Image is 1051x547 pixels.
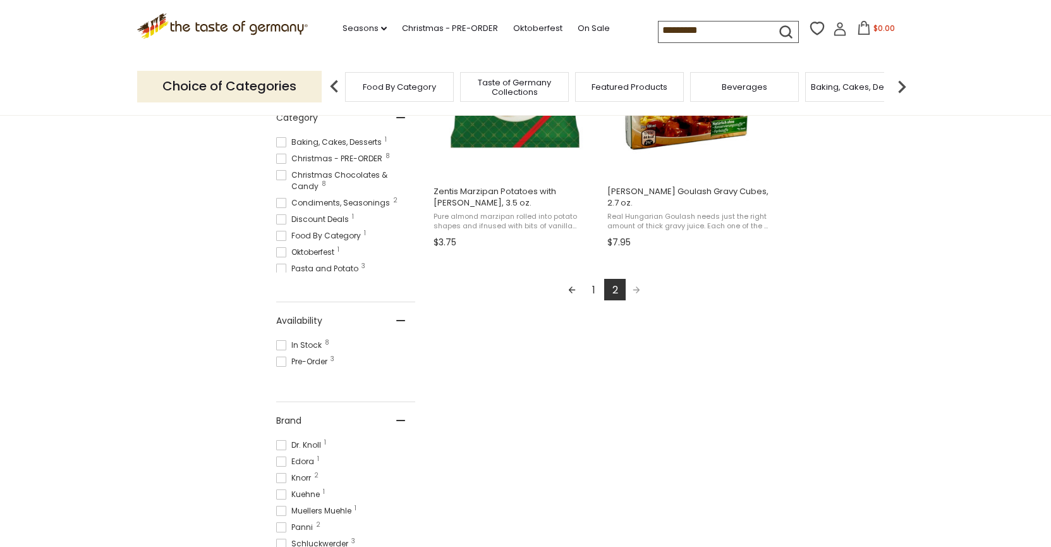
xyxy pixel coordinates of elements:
[276,197,394,209] span: Condiments, Seasonings
[361,263,365,269] span: 3
[276,111,318,125] span: Category
[276,247,338,258] span: Oktoberfest
[314,472,319,479] span: 2
[434,212,597,231] span: Pure almond marzipan rolled into potato shapes and ifnused with bits of vanilla kipferl. These fa...
[607,186,771,209] span: [PERSON_NAME] Goulash Gravy Cubes, 2.7 oz.
[607,236,631,249] span: $7.95
[316,522,320,528] span: 2
[578,22,610,35] a: On Sale
[276,439,325,451] span: Dr. Knoll
[583,279,604,300] a: 1
[402,22,498,35] a: Christmas - PRE-ORDER
[873,23,895,34] span: $0.00
[393,197,398,204] span: 2
[276,505,355,517] span: Muellers Muehle
[276,314,322,328] span: Availability
[276,522,317,533] span: Panni
[434,236,456,249] span: $3.75
[592,82,667,92] a: Featured Products
[276,137,386,148] span: Baking, Cakes, Desserts
[351,538,355,544] span: 3
[276,414,301,427] span: Brand
[276,230,365,242] span: Food By Category
[276,153,386,164] span: Christmas - PRE-ORDER
[343,22,387,35] a: Seasons
[561,279,583,300] a: Previous page
[276,356,331,367] span: Pre-Order
[337,247,339,253] span: 1
[849,21,903,40] button: $0.00
[137,71,322,102] p: Choice of Categories
[317,456,319,462] span: 1
[722,82,767,92] a: Beverages
[889,74,914,99] img: next arrow
[355,505,356,512] span: 1
[322,181,326,187] span: 8
[385,137,387,143] span: 1
[276,340,325,351] span: In Stock
[434,279,775,304] div: Pagination
[322,74,347,99] img: previous arrow
[276,169,415,192] span: Christmas Chocolates & Candy
[352,214,354,220] span: 1
[434,186,597,209] span: Zentis Marzipan Potatoes with [PERSON_NAME], 3.5 oz.
[276,489,324,500] span: Kuehne
[276,472,315,484] span: Knorr
[386,153,390,159] span: 8
[276,214,353,225] span: Discount Deals
[276,456,318,467] span: Edora
[607,212,771,231] span: Real Hungarian Goulash needs just the right amount of thick gravy juice. Each one of the 6 [PERSO...
[324,439,326,446] span: 1
[604,279,626,300] a: 2
[364,230,366,237] span: 1
[331,356,334,362] span: 3
[464,78,565,97] a: Taste of Germany Collections
[363,82,436,92] a: Food By Category
[513,22,562,35] a: Oktoberfest
[325,340,329,346] span: 8
[323,489,325,495] span: 1
[276,263,362,274] span: Pasta and Potato
[811,82,909,92] a: Baking, Cakes, Desserts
